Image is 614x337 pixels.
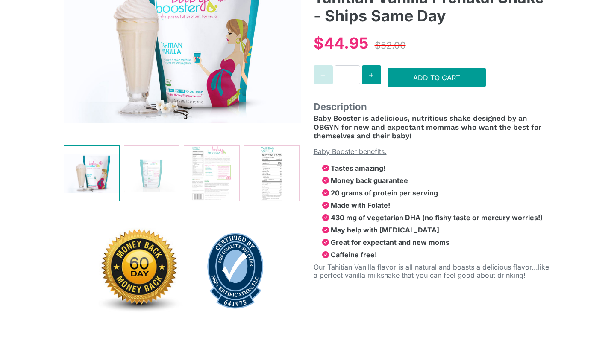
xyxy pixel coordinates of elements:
strong: Money back guarantee [331,176,408,185]
div: $52.00 [373,36,408,55]
img: sqf-blue-quality-shield_641978_premark-health-science-inc-1649282014044.png [193,232,278,309]
span: Baby Booster benefits: [314,147,387,156]
strong: Tastes amazing! [331,164,385,172]
strong: May help with [MEDICAL_DATA] [331,226,439,234]
p: Our Tahitian Vanilla flavor is all natural and boasts a delicious flavor...like a perfect vanilla... [314,263,551,279]
strong: Made with Folate! [331,201,390,209]
img: Tahitian Vanilla Prenatal Shake - Ships Same Day [184,146,239,201]
strong: Caffeine free! [331,250,379,259]
div: $44.95 [314,32,368,55]
img: Tahitian Vanilla Prenatal Shake - Ships Same Day [244,146,299,201]
img: Tahitian Vanilla Prenatal Shake - Ships Same Day [124,146,179,201]
strong: 430 mg of vegetarian DHA (no fishy taste or mercury worries!) [331,213,543,222]
img: Tahitian Vanilla Prenatal Shake - Ships Same Day [64,146,119,201]
strong: 20 grams of protein per serving [331,189,438,197]
span: Baby Booster is a [314,114,375,122]
img: 60dayworryfreemoneybackguarantee-1640121073628.jpg [86,218,193,323]
span: Description [314,100,551,114]
input: Quantity for Tahitian Vanilla Prenatal Shake - Ships Same Day [335,65,360,84]
button: Add to Cart [388,68,486,87]
h4: delicious, nutritious shake designed by an OBGYN for new and expectant mommas who want the best f... [314,114,551,140]
strong: Great for expectant and new moms [331,238,449,247]
button: Increase quantity for Tahitian Vanilla Prenatal Shake - Ships Same Day [362,65,381,84]
span: Add to Cart [413,73,460,82]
